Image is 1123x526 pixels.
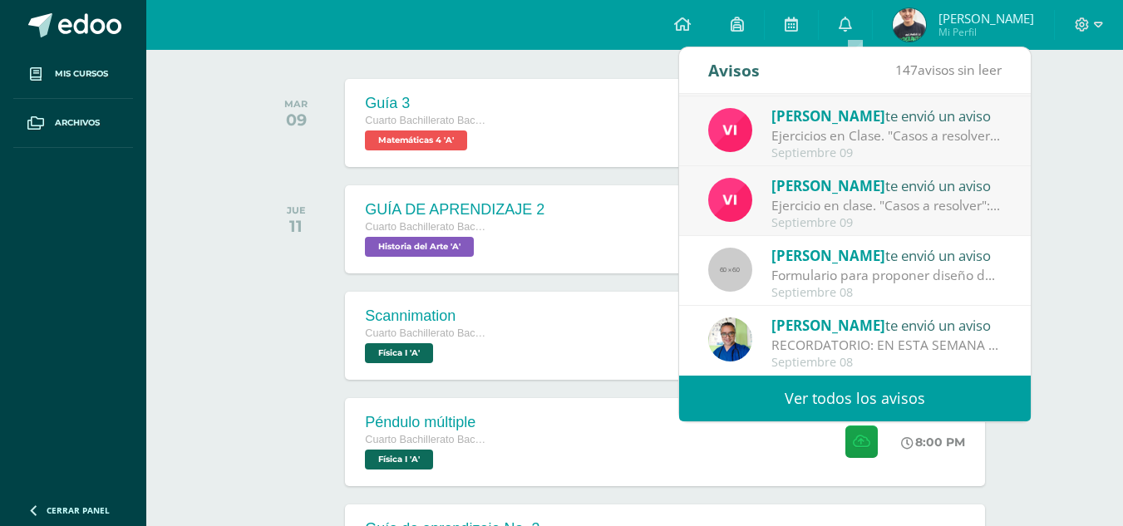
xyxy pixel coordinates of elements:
[365,414,490,431] div: Péndulo múltiple
[708,178,752,222] img: bd6d0aa147d20350c4821b7c643124fa.png
[365,221,490,233] span: Cuarto Bachillerato Bachillerato en CCLL con Orientación en Diseño Gráfico
[284,110,308,130] div: 09
[771,246,885,265] span: [PERSON_NAME]
[47,504,110,516] span: Cerrar panel
[938,25,1034,39] span: Mi Perfil
[771,146,1002,160] div: Septiembre 09
[13,99,133,148] a: Archivos
[771,216,1002,230] div: Septiembre 09
[771,336,1002,355] div: RECORDATORIO: EN ESTA SEMANA SE DEBE DE ENTREGAR LA MAQUETA. DE PREFERENCIA ENTREGARLO EL DÍA DE ...
[771,196,1002,215] div: Ejercicio en clase. "Casos a resolver": Buenos días estimados estudiantes, un gusto saludarle. Co...
[365,450,433,469] span: Física I 'A'
[771,266,1002,285] div: Formulario para proponer diseño de chumpa promo 77: Buenas tardes apreciados jóvenes, a continuac...
[708,47,760,93] div: Avisos
[365,327,490,339] span: Cuarto Bachillerato Bachillerato en CCLL con Orientación en Diseño Gráfico
[365,201,544,219] div: GUÍA DE APRENDIZAJE 2
[708,248,752,292] img: 60x60
[365,343,433,363] span: Física I 'A'
[287,204,306,216] div: JUE
[365,95,490,112] div: Guía 3
[708,317,752,361] img: 692ded2a22070436d299c26f70cfa591.png
[55,67,108,81] span: Mis cursos
[284,98,308,110] div: MAR
[893,8,926,42] img: f220d820049fc05fb739fdb52607cd30.png
[771,286,1002,300] div: Septiembre 08
[679,376,1031,421] a: Ver todos los avisos
[901,435,965,450] div: 8:00 PM
[365,130,467,150] span: Matemáticas 4 'A'
[771,105,1002,126] div: te envió un aviso
[771,106,885,125] span: [PERSON_NAME]
[938,10,1034,27] span: [PERSON_NAME]
[55,116,100,130] span: Archivos
[771,175,1002,196] div: te envió un aviso
[365,434,490,445] span: Cuarto Bachillerato Bachillerato en CCLL con Orientación en Diseño Gráfico
[287,216,306,236] div: 11
[771,244,1002,266] div: te envió un aviso
[13,50,133,99] a: Mis cursos
[771,314,1002,336] div: te envió un aviso
[365,307,490,325] div: Scannimation
[771,176,885,195] span: [PERSON_NAME]
[365,115,490,126] span: Cuarto Bachillerato Bachillerato en CCLL con Orientación en Diseño Gráfico
[895,61,918,79] span: 147
[895,61,1002,79] span: avisos sin leer
[365,237,474,257] span: Historia del Arte 'A'
[771,356,1002,370] div: Septiembre 08
[771,126,1002,145] div: Ejercicios en Clase. "Casos a resolver": Buenos días estimados estudiantes, un gusto saludarle. C...
[771,316,885,335] span: [PERSON_NAME]
[708,108,752,152] img: bd6d0aa147d20350c4821b7c643124fa.png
